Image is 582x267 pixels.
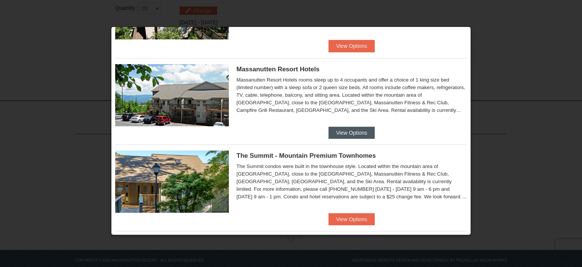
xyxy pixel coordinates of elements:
[236,76,467,114] div: Massanutten Resort Hotels rooms sleep up to 4 occupants and offer a choice of 1 king size bed (li...
[236,163,467,201] div: The Summit condos were built in the townhouse style. Located within the mountain area of [GEOGRAP...
[329,40,375,52] button: View Options
[236,152,376,159] span: The Summit - Mountain Premium Townhomes
[329,127,375,139] button: View Options
[115,64,229,126] img: 19219026-1-e3b4ac8e.jpg
[329,213,375,225] button: View Options
[115,151,229,213] img: 19219034-1-0eee7e00.jpg
[236,66,319,73] span: Massanutten Resort Hotels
